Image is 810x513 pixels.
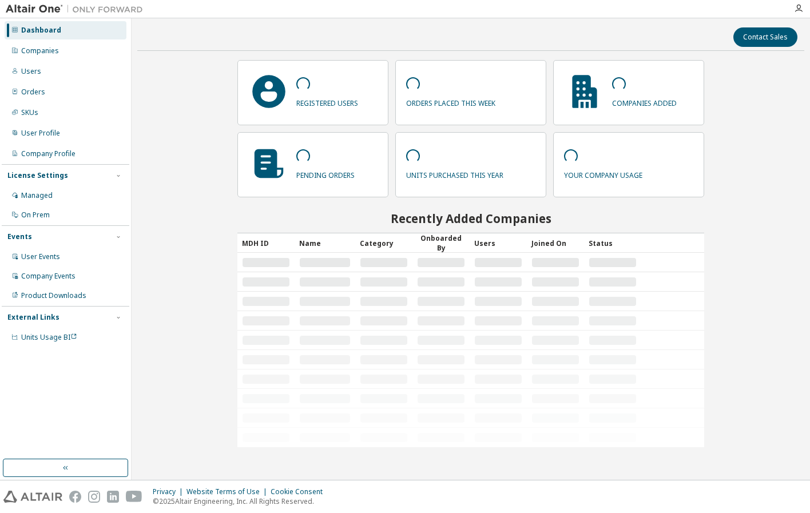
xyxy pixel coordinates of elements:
[126,491,142,503] img: youtube.svg
[242,234,290,252] div: MDH ID
[21,291,86,300] div: Product Downloads
[7,313,59,322] div: External Links
[21,108,38,117] div: SKUs
[417,233,465,253] div: Onboarded By
[531,234,579,252] div: Joined On
[564,167,642,180] p: your company usage
[589,234,637,252] div: Status
[612,95,677,108] p: companies added
[88,491,100,503] img: instagram.svg
[153,487,186,496] div: Privacy
[406,167,503,180] p: units purchased this year
[474,234,522,252] div: Users
[360,234,408,252] div: Category
[21,129,60,138] div: User Profile
[7,232,32,241] div: Events
[21,272,76,281] div: Company Events
[21,88,45,97] div: Orders
[271,487,329,496] div: Cookie Consent
[299,234,351,252] div: Name
[406,95,495,108] p: orders placed this week
[107,491,119,503] img: linkedin.svg
[21,210,50,220] div: On Prem
[296,95,358,108] p: registered users
[7,171,68,180] div: License Settings
[21,67,41,76] div: Users
[3,491,62,503] img: altair_logo.svg
[21,46,59,55] div: Companies
[186,487,271,496] div: Website Terms of Use
[21,191,53,200] div: Managed
[6,3,149,15] img: Altair One
[21,26,61,35] div: Dashboard
[69,491,81,503] img: facebook.svg
[296,167,355,180] p: pending orders
[21,149,76,158] div: Company Profile
[153,496,329,506] p: © 2025 Altair Engineering, Inc. All Rights Reserved.
[237,211,704,226] h2: Recently Added Companies
[21,252,60,261] div: User Events
[733,27,797,47] button: Contact Sales
[21,332,77,342] span: Units Usage BI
